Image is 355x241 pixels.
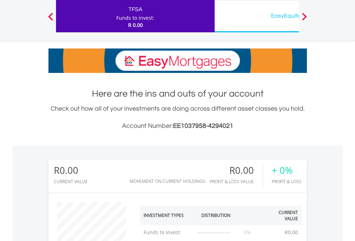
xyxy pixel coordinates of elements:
[297,16,312,23] button: Next
[281,225,302,240] td: R0.00
[201,212,230,218] div: Distribution
[173,122,233,129] span: EE1037958-4294021
[130,179,206,184] div: Movement on Current Holdings:
[261,206,302,225] th: Current Value
[140,206,194,225] th: Investment Types
[272,179,302,184] div: Profit & Loss
[48,48,307,73] img: EasyMortage Promotion Banner
[128,22,143,28] span: R 0.00
[60,4,210,14] div: TFSA
[54,165,88,176] div: R0.00
[140,225,194,240] td: Funds to Invest
[210,165,263,176] div: R0.00
[48,87,307,100] h1: Here are the ins and outs of your account
[210,179,263,184] div: Profit & Loss Value
[48,121,307,131] h3: Account Number:
[272,165,302,176] div: + 0%
[43,16,58,23] button: Previous
[48,104,307,131] div: Check out how all of your investments are doing across different asset classes you hold.
[54,179,88,184] div: CURRENT VALUE
[234,225,261,240] td: 0%
[116,14,154,22] div: Funds to invest:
